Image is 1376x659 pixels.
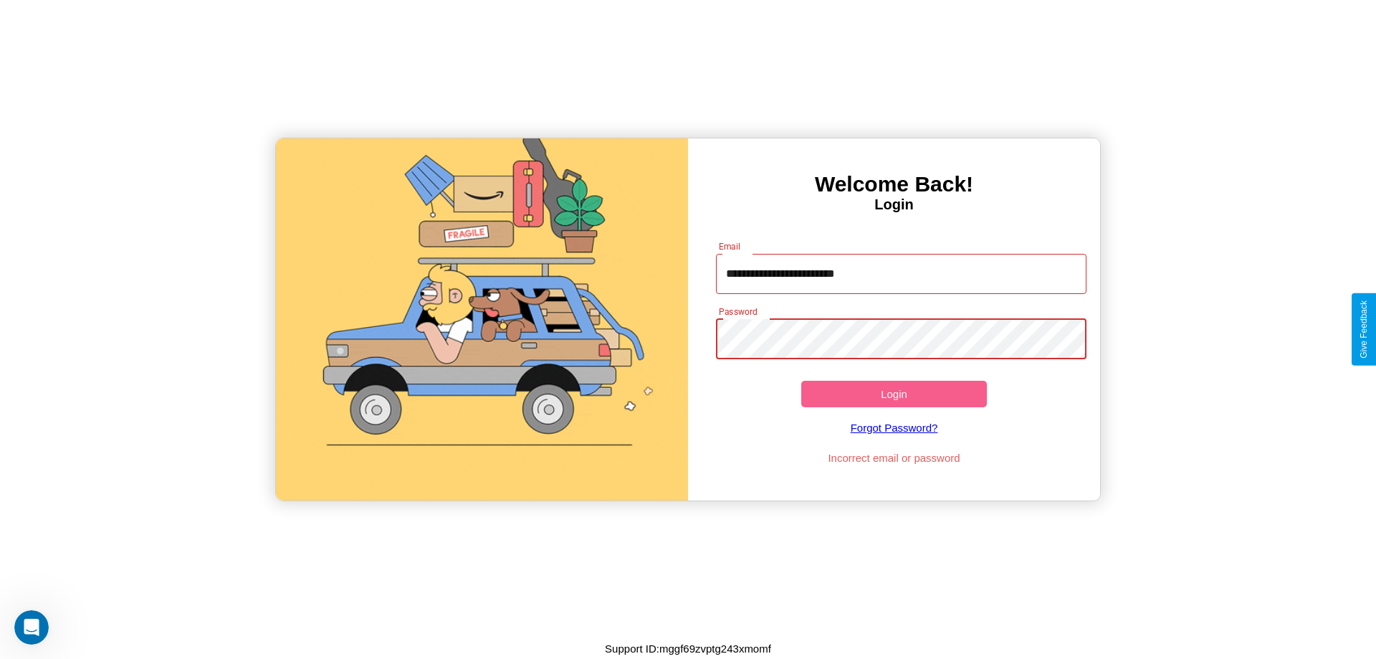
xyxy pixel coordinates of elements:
h3: Welcome Back! [688,172,1100,196]
button: Login [801,381,987,407]
label: Password [719,305,757,318]
h4: Login [688,196,1100,213]
div: Give Feedback [1359,300,1369,359]
p: Incorrect email or password [709,448,1080,468]
iframe: Intercom live chat [14,610,49,645]
a: Forgot Password? [709,407,1080,448]
img: gif [276,138,688,501]
p: Support ID: mggf69zvptg243xmomf [605,639,771,658]
label: Email [719,240,741,252]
